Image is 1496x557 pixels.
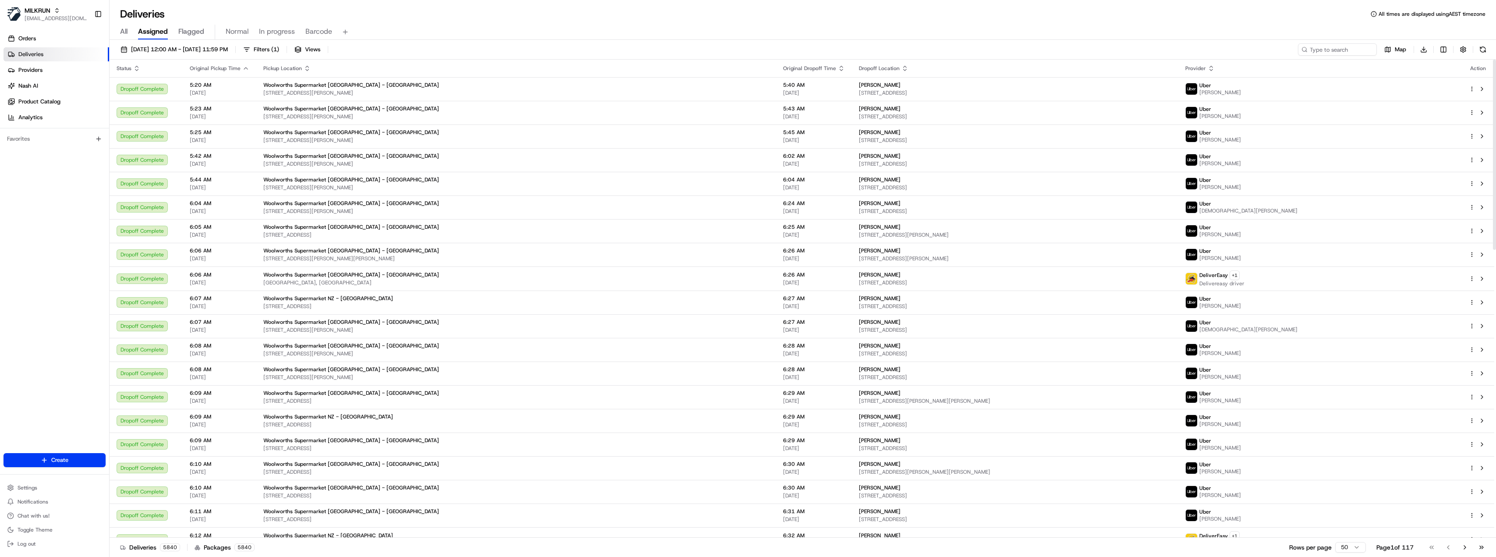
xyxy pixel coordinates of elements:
[263,397,769,404] span: [STREET_ADDRESS]
[190,445,249,452] span: [DATE]
[263,461,439,468] span: Woolworths Supermarket [GEOGRAPHIC_DATA] - [GEOGRAPHIC_DATA]
[263,279,769,286] span: [GEOGRAPHIC_DATA], [GEOGRAPHIC_DATA]
[190,508,249,515] span: 6:11 AM
[263,468,769,475] span: [STREET_ADDRESS]
[18,66,43,74] span: Providers
[783,516,845,523] span: [DATE]
[1376,543,1414,552] div: Page 1 of 117
[1199,224,1211,231] span: Uber
[190,350,249,357] span: [DATE]
[120,26,128,37] span: All
[263,208,769,215] span: [STREET_ADDRESS][PERSON_NAME]
[190,390,249,397] span: 6:09 AM
[18,35,36,43] span: Orders
[190,421,249,428] span: [DATE]
[1186,154,1197,166] img: uber-new-logo.jpeg
[859,200,900,207] span: [PERSON_NAME]
[190,113,249,120] span: [DATE]
[1199,492,1241,499] span: [PERSON_NAME]
[859,82,900,89] span: [PERSON_NAME]
[263,532,393,539] span: Woolworths Supermarket NZ - [GEOGRAPHIC_DATA]
[4,4,91,25] button: MILKRUNMILKRUN[EMAIL_ADDRESS][DOMAIN_NAME]
[190,231,249,238] span: [DATE]
[1230,531,1240,541] button: +1
[4,524,106,536] button: Toggle Theme
[1199,515,1241,522] span: [PERSON_NAME]
[1199,129,1211,136] span: Uber
[263,247,439,254] span: Woolworths Supermarket [GEOGRAPHIC_DATA] - [GEOGRAPHIC_DATA]
[783,484,845,491] span: 6:30 AM
[859,247,900,254] span: [PERSON_NAME]
[195,543,255,552] div: Packages
[1186,391,1197,403] img: uber-new-logo.jpeg
[4,453,106,467] button: Create
[1199,468,1241,475] span: [PERSON_NAME]
[263,516,769,523] span: [STREET_ADDRESS]
[25,15,87,22] span: [EMAIL_ADDRESS][DOMAIN_NAME]
[239,43,283,56] button: Filters(1)
[190,89,249,96] span: [DATE]
[1199,343,1211,350] span: Uber
[190,137,249,144] span: [DATE]
[859,184,1172,191] span: [STREET_ADDRESS]
[25,6,50,15] button: MILKRUN
[1199,160,1241,167] span: [PERSON_NAME]
[783,319,845,326] span: 6:27 AM
[1199,184,1241,191] span: [PERSON_NAME]
[1186,131,1197,142] img: uber-new-logo.jpeg
[1289,543,1332,552] p: Rows per page
[783,303,845,310] span: [DATE]
[859,484,900,491] span: [PERSON_NAME]
[263,390,439,397] span: Woolworths Supermarket [GEOGRAPHIC_DATA] - [GEOGRAPHIC_DATA]
[859,153,900,160] span: [PERSON_NAME]
[1199,397,1241,404] span: [PERSON_NAME]
[1199,207,1297,214] span: [DEMOGRAPHIC_DATA][PERSON_NAME]
[859,342,900,349] span: [PERSON_NAME]
[190,326,249,333] span: [DATE]
[859,492,1172,499] span: [STREET_ADDRESS]
[783,65,836,72] span: Original Dropoff Time
[859,390,900,397] span: [PERSON_NAME]
[4,47,109,61] a: Deliveries
[783,176,845,183] span: 6:04 AM
[1230,270,1240,280] button: +1
[190,184,249,191] span: [DATE]
[859,208,1172,215] span: [STREET_ADDRESS]
[190,65,241,72] span: Original Pickup Time
[783,184,845,191] span: [DATE]
[4,132,106,146] div: Favorites
[859,508,900,515] span: [PERSON_NAME]
[783,350,845,357] span: [DATE]
[190,374,249,381] span: [DATE]
[859,461,900,468] span: [PERSON_NAME]
[1199,373,1241,380] span: [PERSON_NAME]
[263,224,439,231] span: Woolworths Supermarket [GEOGRAPHIC_DATA] - [GEOGRAPHIC_DATA]
[18,484,37,491] span: Settings
[859,271,900,278] span: [PERSON_NAME]
[859,326,1172,333] span: [STREET_ADDRESS]
[859,113,1172,120] span: [STREET_ADDRESS]
[178,26,204,37] span: Flagged
[190,224,249,231] span: 6:05 AM
[859,350,1172,357] span: [STREET_ADDRESS]
[1199,444,1241,451] span: [PERSON_NAME]
[783,255,845,262] span: [DATE]
[263,366,439,373] span: Woolworths Supermarket [GEOGRAPHIC_DATA] - [GEOGRAPHIC_DATA]
[1199,255,1241,262] span: [PERSON_NAME]
[1199,319,1211,326] span: Uber
[1199,414,1211,421] span: Uber
[190,208,249,215] span: [DATE]
[1199,231,1241,238] span: [PERSON_NAME]
[783,200,845,207] span: 6:24 AM
[190,160,249,167] span: [DATE]
[1186,107,1197,118] img: uber-new-logo.jpeg
[1199,461,1211,468] span: Uber
[190,247,249,254] span: 6:06 AM
[190,82,249,89] span: 5:20 AM
[1186,510,1197,521] img: uber-new-logo.jpeg
[783,366,845,373] span: 6:28 AM
[1199,113,1241,120] span: [PERSON_NAME]
[138,26,168,37] span: Assigned
[1380,43,1410,56] button: Map
[1199,82,1211,89] span: Uber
